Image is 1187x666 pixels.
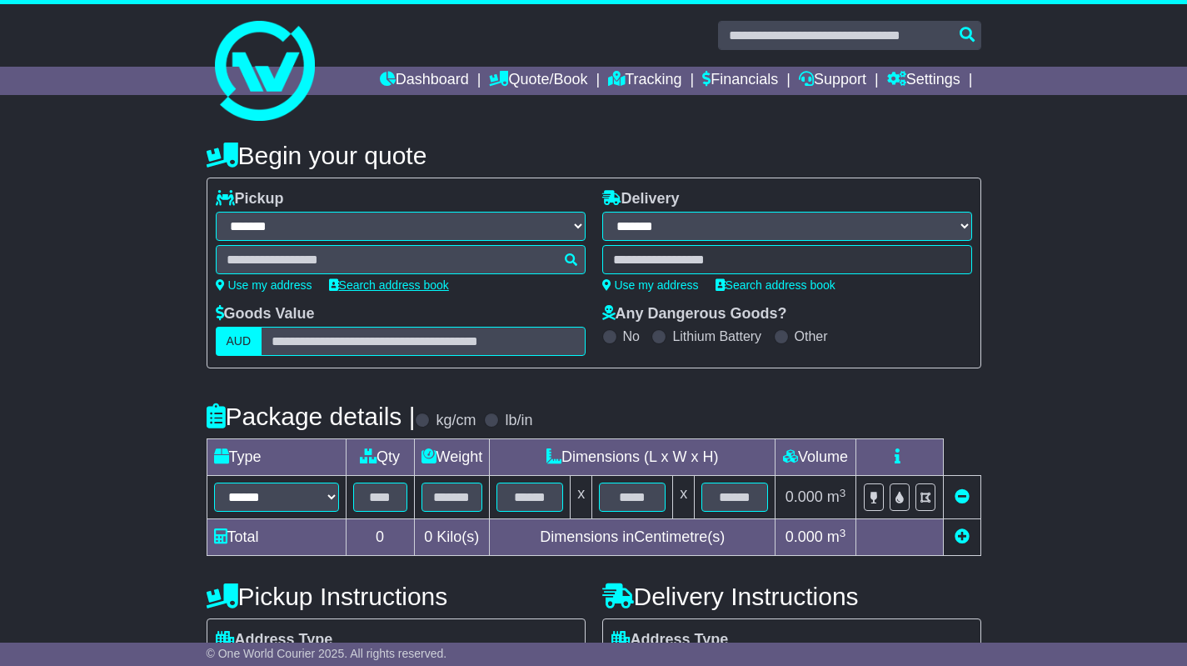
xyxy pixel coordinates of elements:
label: kg/cm [436,412,476,430]
a: Add new item [955,528,970,545]
label: Address Type [611,631,729,649]
h4: Pickup Instructions [207,583,586,610]
td: x [673,476,695,519]
span: m [827,528,846,545]
a: Use my address [602,278,699,292]
h4: Package details | [207,403,416,430]
label: Pickup [216,190,284,208]
label: Address Type [216,631,333,649]
label: AUD [216,327,262,356]
typeahead: Please provide city [216,245,586,274]
label: Lithium Battery [672,328,761,344]
a: Tracking [608,67,681,95]
h4: Delivery Instructions [602,583,981,610]
a: Support [799,67,866,95]
a: Financials [702,67,778,95]
span: m [827,488,846,505]
h4: Begin your quote [207,142,981,169]
a: Search address book [329,278,449,292]
td: Qty [346,439,414,476]
a: Dashboard [380,67,469,95]
td: 0 [346,519,414,556]
td: Volume [776,439,856,476]
a: Quote/Book [489,67,587,95]
label: Other [795,328,828,344]
td: Type [207,439,346,476]
span: 0 [424,528,432,545]
td: Weight [414,439,490,476]
label: No [623,328,640,344]
td: x [571,476,592,519]
label: Goods Value [216,305,315,323]
span: © One World Courier 2025. All rights reserved. [207,647,447,660]
label: Any Dangerous Goods? [602,305,787,323]
span: 0.000 [786,528,823,545]
span: 0.000 [786,488,823,505]
sup: 3 [840,487,846,499]
label: lb/in [505,412,532,430]
sup: 3 [840,527,846,539]
a: Search address book [716,278,835,292]
td: Dimensions (L x W x H) [490,439,776,476]
td: Total [207,519,346,556]
a: Remove this item [955,488,970,505]
td: Kilo(s) [414,519,490,556]
a: Settings [887,67,960,95]
a: Use my address [216,278,312,292]
label: Delivery [602,190,680,208]
td: Dimensions in Centimetre(s) [490,519,776,556]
